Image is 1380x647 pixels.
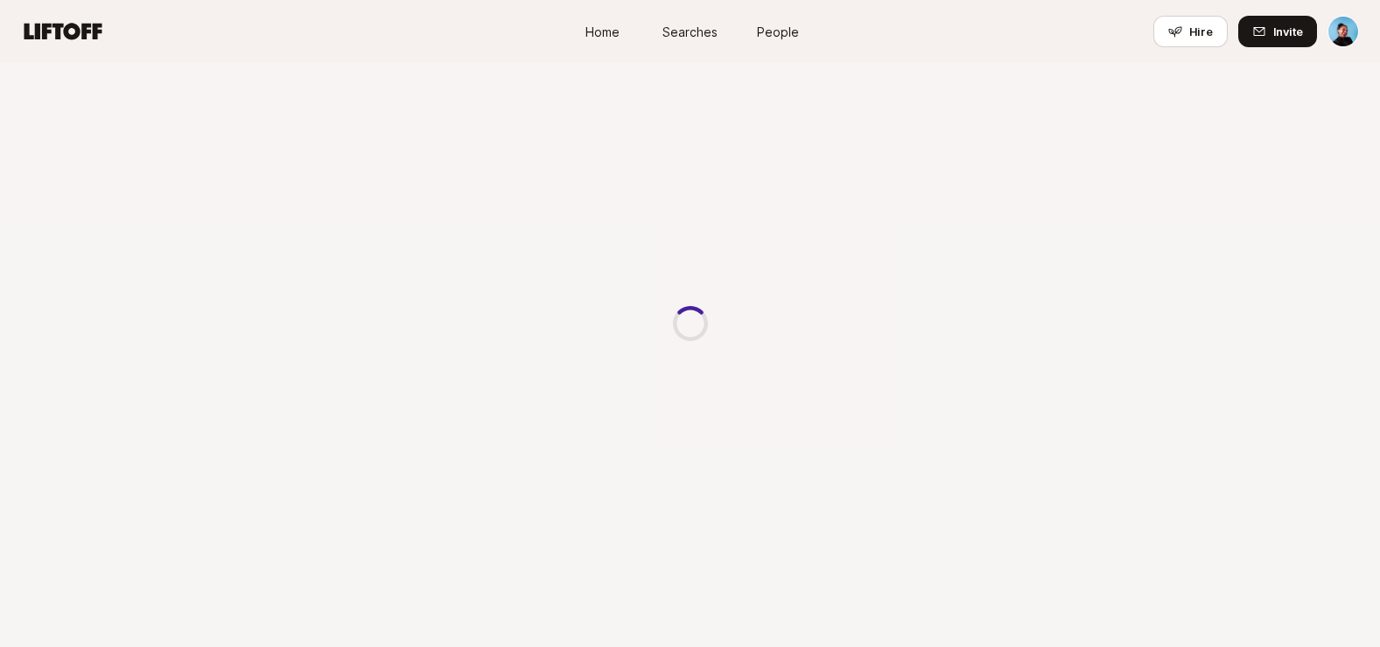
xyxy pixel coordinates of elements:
a: Searches [647,16,734,48]
span: Hire [1189,23,1213,40]
img: Janelle Bradley [1328,17,1358,46]
span: Searches [662,23,718,41]
a: Home [559,16,647,48]
button: Janelle Bradley [1327,16,1359,47]
button: Invite [1238,16,1317,47]
a: People [734,16,822,48]
span: Home [585,23,620,41]
span: People [757,23,799,41]
button: Hire [1153,16,1228,47]
span: Invite [1273,23,1303,40]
